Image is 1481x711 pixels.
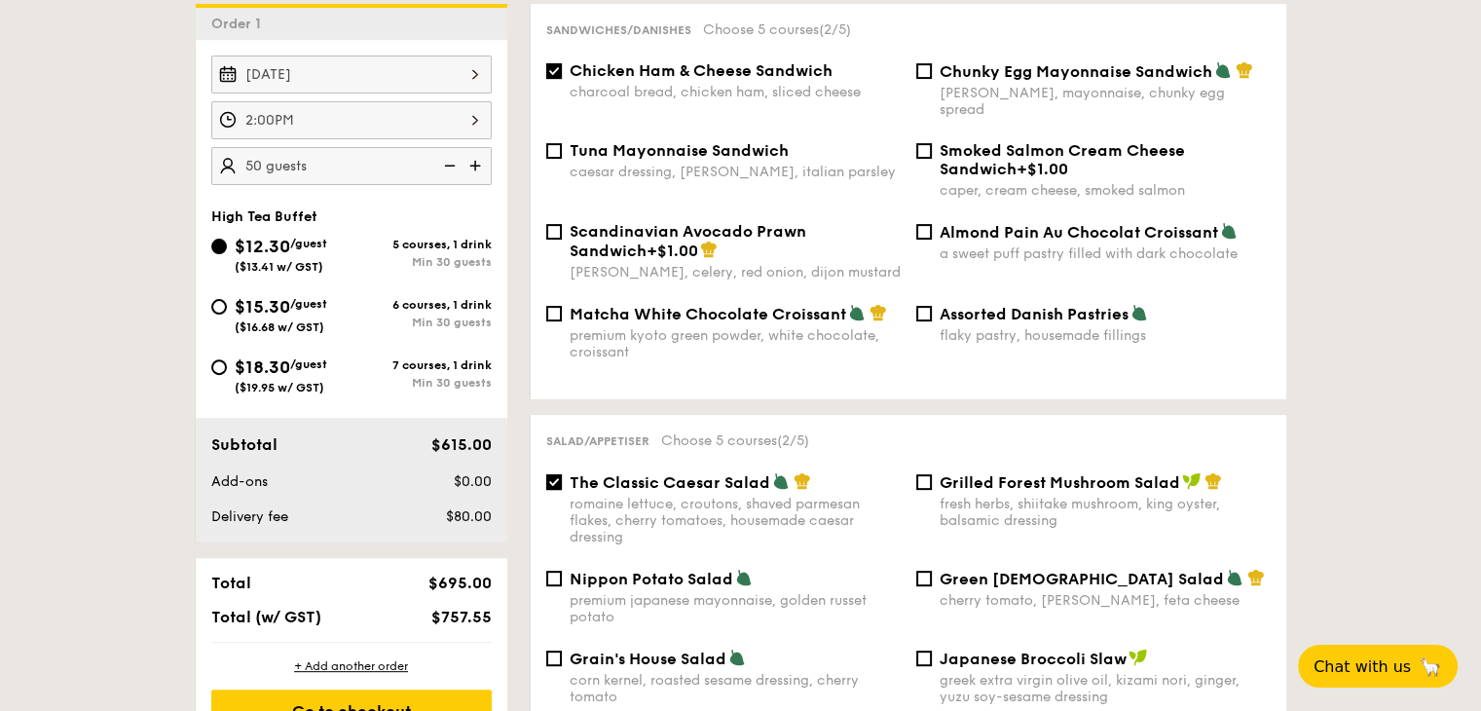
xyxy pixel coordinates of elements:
img: icon-vegetarian.fe4039eb.svg [728,649,746,666]
img: icon-add.58712e84.svg [463,147,492,184]
img: icon-vegetarian.fe4039eb.svg [1214,61,1232,79]
input: Chunky Egg Mayonnaise Sandwich[PERSON_NAME], mayonnaise, chunky egg spread [916,63,932,79]
div: Min 30 guests [352,316,492,329]
img: icon-reduce.1d2dbef1.svg [433,147,463,184]
span: /guest [290,297,327,311]
span: Tuna Mayonnaise Sandwich [570,141,789,160]
img: icon-vegetarian.fe4039eb.svg [1220,222,1238,240]
div: romaine lettuce, croutons, shaved parmesan flakes, cherry tomatoes, housemade caesar dressing [570,496,901,545]
div: a sweet puff pastry filled with dark chocolate [940,245,1271,262]
span: /guest [290,237,327,250]
div: [PERSON_NAME], mayonnaise, chunky egg spread [940,85,1271,118]
input: Event time [211,101,492,139]
img: icon-vegetarian.fe4039eb.svg [772,472,790,490]
img: icon-chef-hat.a58ddaea.svg [870,304,887,321]
input: The Classic Caesar Saladromaine lettuce, croutons, shaved parmesan flakes, cherry tomatoes, house... [546,474,562,490]
span: Almond Pain Au Chocolat Croissant [940,223,1218,242]
img: icon-chef-hat.a58ddaea.svg [1236,61,1253,79]
span: High Tea Buffet [211,208,317,225]
input: Matcha White Chocolate Croissantpremium kyoto green powder, white chocolate, croissant [546,306,562,321]
input: Scandinavian Avocado Prawn Sandwich+$1.00[PERSON_NAME], celery, red onion, dijon mustard [546,224,562,240]
input: $15.30/guest($16.68 w/ GST)6 courses, 1 drinkMin 30 guests [211,299,227,315]
span: Smoked Salmon Cream Cheese Sandwich [940,141,1185,178]
span: Chat with us [1314,657,1411,676]
span: $615.00 [430,435,491,454]
span: Total (w/ GST) [211,608,321,626]
input: Tuna Mayonnaise Sandwichcaesar dressing, [PERSON_NAME], italian parsley [546,143,562,159]
span: Subtotal [211,435,278,454]
span: (2/5) [777,432,809,449]
button: Chat with us🦙 [1298,645,1458,688]
span: ($19.95 w/ GST) [235,381,324,394]
input: Number of guests [211,147,492,185]
span: Nippon Potato Salad [570,570,733,588]
span: Assorted Danish Pastries [940,305,1129,323]
div: 7 courses, 1 drink [352,358,492,372]
span: $695.00 [427,574,491,592]
img: icon-chef-hat.a58ddaea.svg [700,241,718,258]
span: 🦙 [1419,655,1442,678]
img: icon-chef-hat.a58ddaea.svg [794,472,811,490]
span: The Classic Caesar Salad [570,473,770,492]
span: Choose 5 courses [703,21,851,38]
span: $12.30 [235,236,290,257]
span: /guest [290,357,327,371]
span: Salad/Appetiser [546,434,649,448]
input: $18.30/guest($19.95 w/ GST)7 courses, 1 drinkMin 30 guests [211,359,227,375]
div: corn kernel, roasted sesame dressing, cherry tomato [570,672,901,705]
div: cherry tomato, [PERSON_NAME], feta cheese [940,592,1271,609]
div: charcoal bread, chicken ham, sliced cheese [570,84,901,100]
span: $0.00 [453,473,491,490]
div: Min 30 guests [352,255,492,269]
span: Scandinavian Avocado Prawn Sandwich [570,222,806,260]
span: Add-ons [211,473,268,490]
div: Min 30 guests [352,376,492,390]
input: Japanese Broccoli Slawgreek extra virgin olive oil, kizami nori, ginger, yuzu soy-sesame dressing [916,651,932,666]
img: icon-chef-hat.a58ddaea.svg [1204,472,1222,490]
span: Japanese Broccoli Slaw [940,650,1127,668]
span: ($13.41 w/ GST) [235,260,323,274]
img: icon-vegetarian.fe4039eb.svg [1226,569,1243,586]
input: Nippon Potato Saladpremium japanese mayonnaise, golden russet potato [546,571,562,586]
span: Chunky Egg Mayonnaise Sandwich [940,62,1212,81]
span: $757.55 [430,608,491,626]
input: Grain's House Saladcorn kernel, roasted sesame dressing, cherry tomato [546,651,562,666]
span: Delivery fee [211,508,288,525]
div: 5 courses, 1 drink [352,238,492,251]
span: Chicken Ham & Cheese Sandwich [570,61,833,80]
input: Smoked Salmon Cream Cheese Sandwich+$1.00caper, cream cheese, smoked salmon [916,143,932,159]
span: (2/5) [819,21,851,38]
span: +$1.00 [1017,160,1068,178]
div: fresh herbs, shiitake mushroom, king oyster, balsamic dressing [940,496,1271,529]
span: Choose 5 courses [661,432,809,449]
span: +$1.00 [647,242,698,260]
span: Matcha White Chocolate Croissant [570,305,846,323]
img: icon-vegetarian.fe4039eb.svg [735,569,753,586]
img: icon-vegetarian.fe4039eb.svg [848,304,866,321]
div: greek extra virgin olive oil, kizami nori, ginger, yuzu soy-sesame dressing [940,672,1271,705]
span: ($16.68 w/ GST) [235,320,324,334]
div: caper, cream cheese, smoked salmon [940,182,1271,199]
input: Green [DEMOGRAPHIC_DATA] Saladcherry tomato, [PERSON_NAME], feta cheese [916,571,932,586]
span: $18.30 [235,356,290,378]
input: $12.30/guest($13.41 w/ GST)5 courses, 1 drinkMin 30 guests [211,239,227,254]
span: Grain's House Salad [570,650,726,668]
div: premium japanese mayonnaise, golden russet potato [570,592,901,625]
input: Event date [211,56,492,94]
span: Order 1 [211,16,269,32]
div: caesar dressing, [PERSON_NAME], italian parsley [570,164,901,180]
input: Grilled Forest Mushroom Saladfresh herbs, shiitake mushroom, king oyster, balsamic dressing [916,474,932,490]
img: icon-chef-hat.a58ddaea.svg [1247,569,1265,586]
img: icon-vegan.f8ff3823.svg [1182,472,1202,490]
div: premium kyoto green powder, white chocolate, croissant [570,327,901,360]
div: flaky pastry, housemade fillings [940,327,1271,344]
input: Almond Pain Au Chocolat Croissanta sweet puff pastry filled with dark chocolate [916,224,932,240]
span: Grilled Forest Mushroom Salad [940,473,1180,492]
input: Chicken Ham & Cheese Sandwichcharcoal bread, chicken ham, sliced cheese [546,63,562,79]
span: $15.30 [235,296,290,318]
span: Sandwiches/Danishes [546,23,691,37]
div: [PERSON_NAME], celery, red onion, dijon mustard [570,264,901,281]
span: Total [211,574,251,592]
input: Assorted Danish Pastriesflaky pastry, housemade fillings [916,306,932,321]
span: $80.00 [445,508,491,525]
